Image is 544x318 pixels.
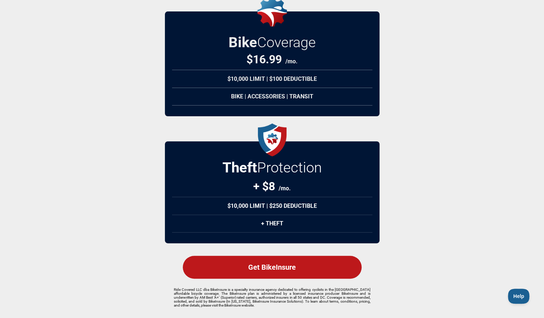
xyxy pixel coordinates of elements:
[172,215,372,233] div: + Theft
[257,34,316,51] span: Coverage
[174,288,371,307] p: Ride Covered LLC dba BikeInsure is a specialty insurance agency dedicated to offering cyclists in...
[508,289,530,304] iframe: Toggle Customer Support
[222,159,257,176] strong: Theft
[253,180,291,193] div: + $8
[229,34,316,51] h2: Bike
[285,58,298,65] span: /mo.
[222,159,322,176] h2: Protection
[183,256,362,279] div: Get BikeInsure
[279,185,291,192] span: /mo.
[172,70,372,88] div: $10,000 Limit | $100 Deductible
[246,53,298,66] div: $16.99
[172,88,372,106] div: Bike | Accessories | Transit
[172,197,372,215] div: $10,000 Limit | $250 Deductible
